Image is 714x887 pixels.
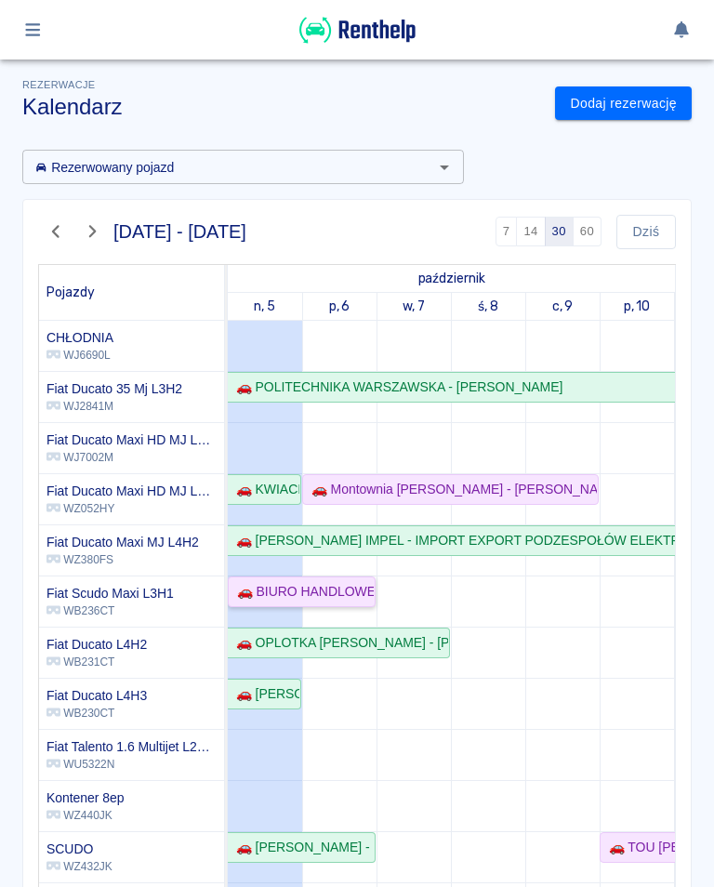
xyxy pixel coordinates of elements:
a: 6 października 2025 [324,293,355,320]
button: 14 dni [516,217,545,246]
h6: CHŁODNIA [46,328,113,347]
div: 🚗 KWIACIARNIA "[PERSON_NAME]" [PERSON_NAME] I [PERSON_NAME] SPÓŁKA CYWILNA - [PERSON_NAME] [229,480,299,499]
p: WB230CT [46,705,147,722]
p: WB236CT [46,602,174,619]
h6: SCUDO [46,840,112,858]
div: 🚗 [PERSON_NAME] - [PERSON_NAME] [229,838,374,857]
a: 9 października 2025 [548,293,578,320]
a: 5 października 2025 [249,293,280,320]
h6: Fiat Ducato Maxi HD MJ L4H2 [46,482,217,500]
button: Dziś [616,215,676,249]
button: 30 dni [545,217,574,246]
input: Wyszukaj i wybierz pojazdy... [28,155,428,179]
a: Dodaj rezerwację [555,86,692,121]
p: WU5322N [46,756,217,773]
div: 🚗 OPLOTKA [PERSON_NAME] - [PERSON_NAME] [229,633,448,653]
p: WJ2841M [46,398,182,415]
p: WZ432JK [46,858,112,875]
h3: Kalendarz [22,94,540,120]
button: 7 dni [496,217,518,246]
p: WJ6690L [46,347,113,364]
button: 60 dni [573,217,602,246]
p: WZ440JK [46,807,124,824]
h6: Kontener 8ep [46,788,124,807]
p: WZ052HY [46,500,217,517]
p: WB231CT [46,654,147,670]
h6: Fiat Ducato L4H2 [46,635,147,654]
div: 🚗 [PERSON_NAME] [229,684,299,704]
a: 8 października 2025 [473,293,503,320]
h6: Fiat Scudo Maxi L3H1 [46,584,174,602]
h6: Fiat Ducato L4H3 [46,686,147,705]
div: 🚗 POLITECHNIKA WARSZAWSKA - [PERSON_NAME] [229,377,562,397]
span: Rezerwacje [22,79,95,90]
a: 5 października 2025 [414,265,490,292]
h6: Fiat Ducato Maxi HD MJ L4H2 [46,430,217,449]
h6: Fiat Ducato Maxi MJ L4H2 [46,533,199,551]
a: 10 października 2025 [619,293,655,320]
button: Otwórz [431,154,457,180]
p: WJ7002M [46,449,217,466]
img: Renthelp logo [299,15,416,46]
span: Pojazdy [46,285,95,300]
div: 🚗 Montownia [PERSON_NAME] - [PERSON_NAME] [304,480,597,499]
div: 🚗 BIURO HANDLOWE WCZASÓW KRAJOWYCH I ZAGRANICZNYCH PORT-SPIN S.C. [PERSON_NAME] [PERSON_NAME] - [... [230,582,374,602]
p: WZ380FS [46,551,199,568]
a: 7 października 2025 [398,293,430,320]
h6: Fiat Ducato 35 Mj L3H2 [46,379,182,398]
h6: Fiat Talento 1.6 Multijet L2H1 Base [46,737,217,756]
a: Renthelp logo [299,33,416,49]
h4: [DATE] - [DATE] [113,220,246,243]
